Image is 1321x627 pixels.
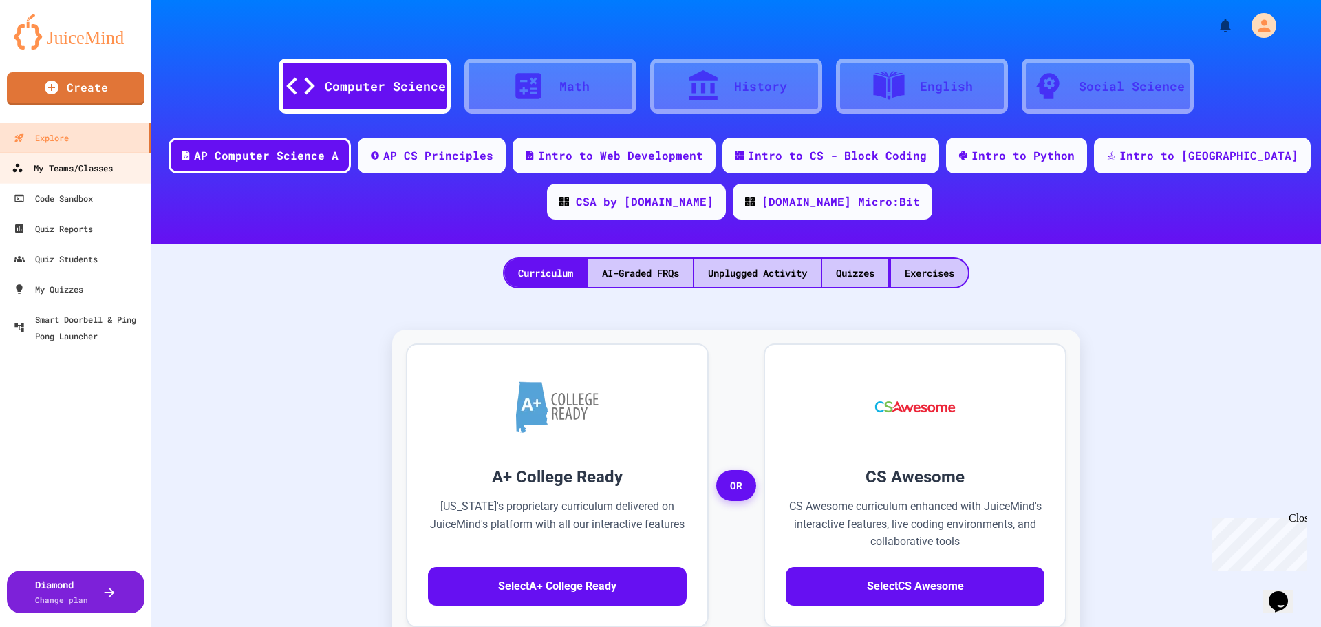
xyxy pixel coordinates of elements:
div: CSA by [DOMAIN_NAME] [576,193,713,210]
iframe: chat widget [1207,512,1307,571]
div: AP Computer Science A [194,147,339,164]
p: [US_STATE]'s proprietary curriculum delivered on JuiceMind's platform with all our interactive fe... [428,498,687,551]
img: logo-orange.svg [14,14,138,50]
div: Chat with us now!Close [6,6,95,87]
button: SelectA+ College Ready [428,567,687,606]
button: DiamondChange plan [7,571,144,613]
iframe: chat widget [1263,572,1307,613]
div: History [734,77,787,96]
div: Curriculum [504,259,587,287]
h3: CS Awesome [786,465,1044,489]
span: OR [716,470,756,502]
a: Create [7,72,144,105]
div: Intro to Web Development [538,147,703,164]
div: My Notifications [1192,14,1237,37]
div: [DOMAIN_NAME] Micro:Bit [762,193,920,210]
div: Computer Science [325,77,446,96]
div: Exercises [891,259,968,287]
div: Unplugged Activity [694,259,821,287]
h3: A+ College Ready [428,465,687,489]
img: CODE_logo_RGB.png [745,197,755,206]
div: AP CS Principles [383,147,493,164]
div: Quizzes [822,259,888,287]
div: Intro to Python [971,147,1075,164]
div: Diamond [35,577,88,606]
div: Quiz Reports [14,220,93,237]
img: A+ College Ready [516,381,599,433]
div: Intro to [GEOGRAPHIC_DATA] [1119,147,1298,164]
div: AI-Graded FRQs [588,259,693,287]
div: My Quizzes [14,281,83,297]
button: SelectCS Awesome [786,567,1044,606]
div: Social Science [1079,77,1185,96]
div: Math [559,77,590,96]
div: Code Sandbox [14,190,93,206]
div: Smart Doorbell & Ping Pong Launcher [14,311,146,344]
div: English [920,77,973,96]
div: My Account [1237,10,1280,41]
img: CODE_logo_RGB.png [559,197,569,206]
span: Change plan [35,595,88,605]
img: CS Awesome [861,365,969,448]
div: Explore [14,129,69,146]
p: CS Awesome curriculum enhanced with JuiceMind's interactive features, live coding environments, a... [786,498,1044,551]
div: My Teams/Classes [12,160,113,177]
div: Quiz Students [14,251,98,267]
div: Intro to CS - Block Coding [748,147,927,164]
